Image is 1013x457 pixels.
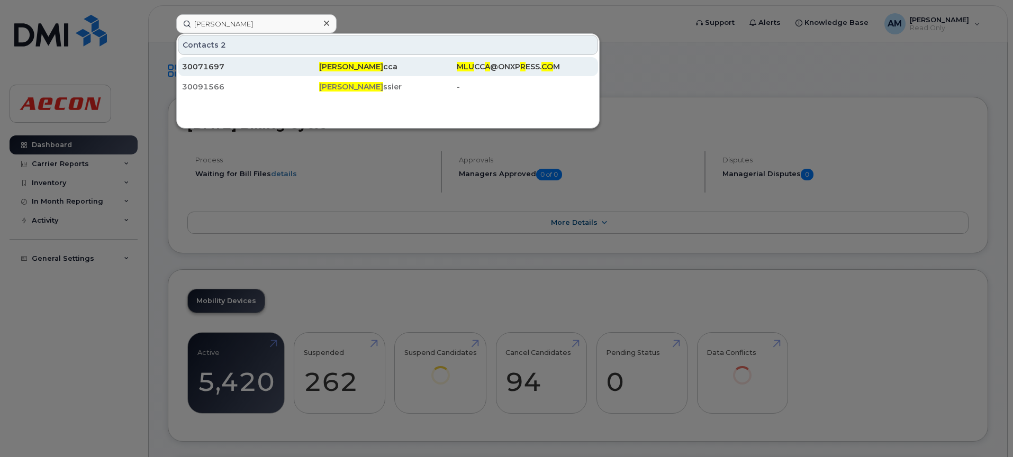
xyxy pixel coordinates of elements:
div: 30071697 [182,61,319,72]
a: 30091566[PERSON_NAME]ssier- [178,77,598,96]
div: CC @ONXP ESS. M [457,61,594,72]
div: - [457,81,594,92]
div: 30091566 [182,81,319,92]
span: A [485,62,490,71]
div: Contacts [178,35,598,55]
div: cca [319,61,456,72]
span: CO [541,62,553,71]
span: R [520,62,526,71]
a: 30071697[PERSON_NAME]ccaMLUCCA@ONXPRESS.COM [178,57,598,76]
div: ssier [319,81,456,92]
span: [PERSON_NAME] [319,62,383,71]
span: [PERSON_NAME] [319,82,383,92]
span: 2 [221,40,226,50]
span: MLU [457,62,474,71]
